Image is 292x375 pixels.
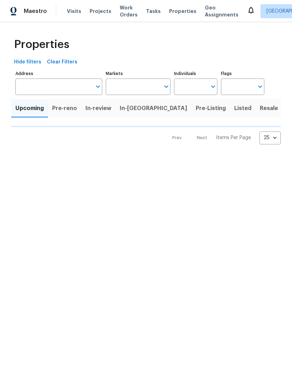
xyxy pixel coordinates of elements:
span: Projects [90,8,111,15]
span: Pre-Listing [196,103,226,113]
span: Visits [67,8,81,15]
span: Tasks [146,9,161,14]
span: Maestro [24,8,47,15]
label: Markets [106,71,171,76]
label: Individuals [174,71,217,76]
div: 25 [259,129,281,147]
button: Open [208,82,218,91]
button: Clear Filters [44,56,80,69]
button: Hide filters [11,56,44,69]
span: In-[GEOGRAPHIC_DATA] [120,103,187,113]
nav: Pagination Navigation [166,131,281,144]
span: Clear Filters [47,58,77,67]
span: Work Orders [120,4,138,18]
span: Hide filters [14,58,41,67]
span: Properties [14,41,69,48]
button: Open [93,82,103,91]
span: Properties [169,8,196,15]
p: Items Per Page [216,134,251,141]
span: Resale [260,103,278,113]
span: Geo Assignments [205,4,238,18]
span: In-review [85,103,111,113]
label: Flags [221,71,264,76]
label: Address [15,71,102,76]
span: Listed [234,103,251,113]
span: Upcoming [15,103,44,113]
span: Pre-reno [52,103,77,113]
button: Open [161,82,171,91]
button: Open [255,82,265,91]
